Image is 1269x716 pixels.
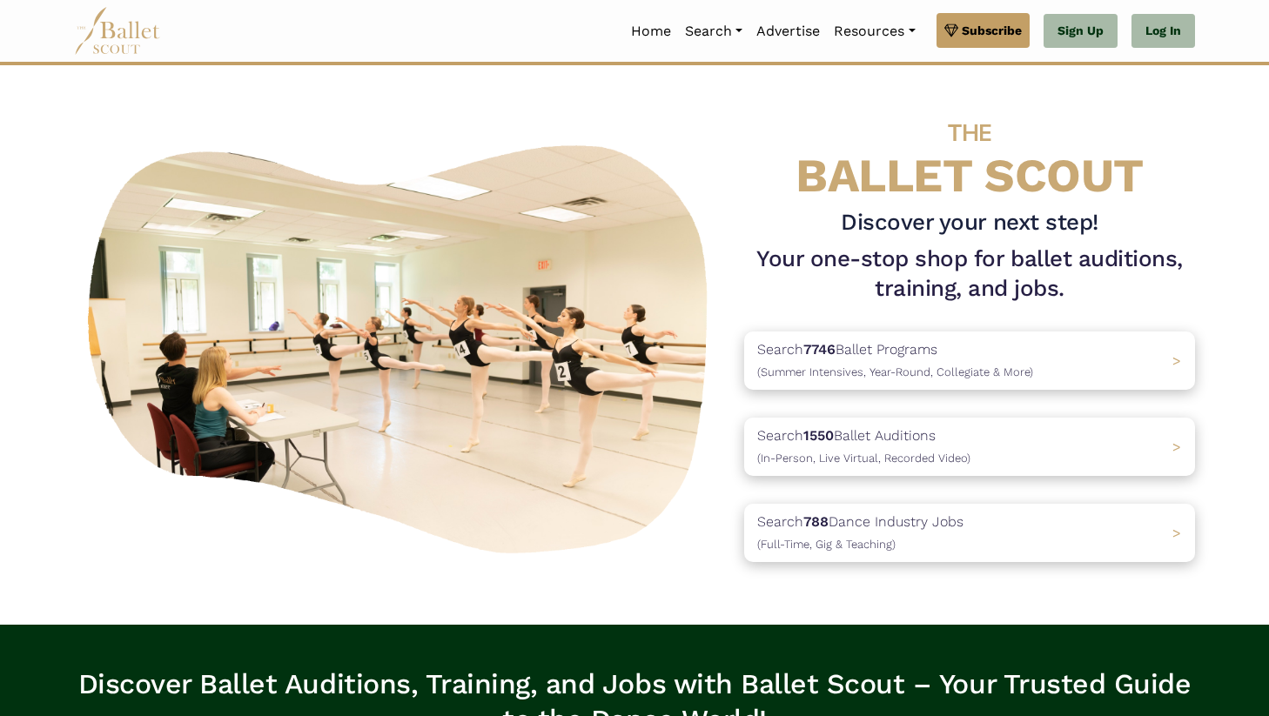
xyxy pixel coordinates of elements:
[1044,14,1118,49] a: Sign Up
[757,338,1033,383] p: Search Ballet Programs
[948,118,991,147] span: THE
[803,427,834,444] b: 1550
[944,21,958,40] img: gem.svg
[757,425,970,469] p: Search Ballet Auditions
[757,538,896,551] span: (Full-Time, Gig & Teaching)
[744,244,1195,304] h1: Your one-stop shop for ballet auditions, training, and jobs.
[624,13,678,50] a: Home
[962,21,1022,40] span: Subscribe
[744,418,1195,476] a: Search1550Ballet Auditions(In-Person, Live Virtual, Recorded Video) >
[757,511,963,555] p: Search Dance Industry Jobs
[1172,352,1181,369] span: >
[827,13,922,50] a: Resources
[744,504,1195,562] a: Search788Dance Industry Jobs(Full-Time, Gig & Teaching) >
[937,13,1030,48] a: Subscribe
[678,13,749,50] a: Search
[744,331,1195,390] a: Search7746Ballet Programs(Summer Intensives, Year-Round, Collegiate & More)>
[744,100,1195,201] h4: BALLET SCOUT
[1131,14,1195,49] a: Log In
[749,13,827,50] a: Advertise
[757,452,970,465] span: (In-Person, Live Virtual, Recorded Video)
[757,365,1033,378] span: (Summer Intensives, Year-Round, Collegiate & More)
[744,208,1195,238] h3: Discover your next step!
[1172,525,1181,541] span: >
[803,341,836,358] b: 7746
[803,513,829,530] b: 788
[74,126,730,564] img: A group of ballerinas talking to each other in a ballet studio
[1172,438,1181,455] span: >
